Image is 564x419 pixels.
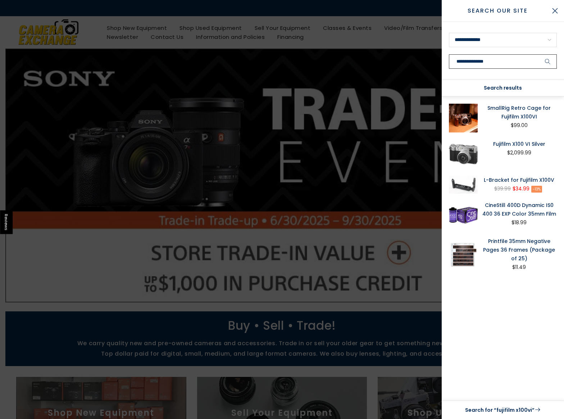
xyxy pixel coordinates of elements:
[511,218,527,227] div: $18.99
[512,263,526,272] div: $11.49
[449,237,478,272] img: Printfile 35mm Negative Pages 36 Frames (Package of 25) Darkroom Supplies - Misc. Darkroom Suppli...
[481,176,557,184] a: L-Bracket for Fujifilm X100V
[481,237,557,263] a: Printfile 35mm Negative Pages 36 Frames (Package of 25)
[507,148,531,157] div: $2,099.99
[449,176,478,194] img: L-Bracket for Fujifilm X100V Cages and Rigs Generic LBRACKX100V
[531,186,542,193] span: -13%
[481,104,557,121] a: SmallRig Retro Cage for Fujifilm X100VI
[481,140,557,148] a: Fujifilm X100 VI Silver
[494,185,511,192] del: $39.99
[442,80,564,96] div: Search results
[546,2,564,20] button: Close Search
[511,121,528,130] div: $99.00
[481,201,557,218] a: CineStill 400D Dynamic IS0 400 36 EXP Color 35mm Film
[449,405,557,415] a: Search for “fujifilm x100vi”
[449,6,546,15] span: Search Our Site
[513,184,529,193] ins: $34.99
[449,104,478,132] img: SmallRig Retro Cage for Fujifilm X100VI Cages and Rigs SmallRig PRO73256
[449,201,478,230] img: CineStill 400D Dynamic IS0 400 36 EXP Color 35mm Film Film - 35mm Film Cinestill CINE400D36EXP
[449,140,478,168] img: Fujifilm X100 VI Silver Digital Cameras - Digital Mirrorless Cameras Fujifilm 16953912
